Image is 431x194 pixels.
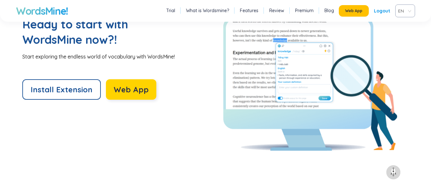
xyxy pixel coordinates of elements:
a: Blog [324,7,334,14]
span: VIE [398,6,410,16]
img: to top [388,167,398,177]
span: Web App [114,84,149,95]
span: Web App [345,8,362,13]
span: Install Extension [31,84,93,95]
div: Start exploring the endless world of vocabulary with WordsMine! [22,53,216,60]
div: Logout [374,5,390,17]
a: Premium [295,7,314,14]
button: Install Extension [22,79,101,100]
h2: Ready to start with WordsMine now?! [22,17,160,47]
a: What is Wordsmine? [186,7,229,14]
a: Features [240,7,258,14]
img: Explore WordsMine! [223,17,398,151]
button: Web App [339,5,369,17]
button: Web App [106,79,156,100]
a: WordsMine! [16,4,68,17]
a: Review [269,7,284,14]
a: Trial [166,7,175,14]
